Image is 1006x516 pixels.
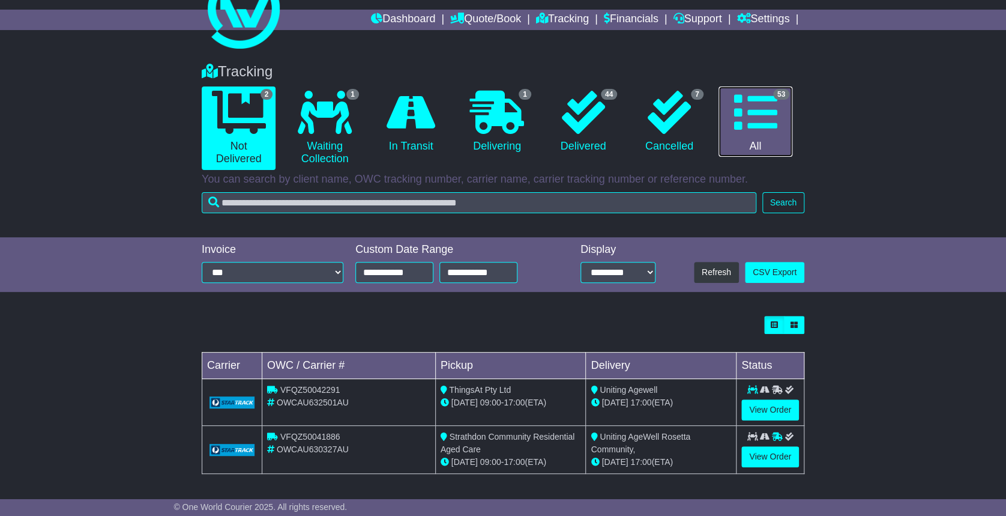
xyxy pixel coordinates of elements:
a: Financials [604,10,658,30]
a: 53 All [718,87,792,157]
a: View Order [741,446,799,467]
a: 44 Delivered [546,87,620,157]
span: OWCAU632501AU [277,398,349,407]
div: Tracking [196,63,810,80]
span: Uniting AgeWell Rosetta Community, [591,432,690,454]
div: - (ETA) [441,456,581,469]
td: Status [736,353,804,379]
span: 09:00 [480,457,501,467]
a: CSV Export [745,262,804,283]
td: Carrier [202,353,262,379]
a: Settings [736,10,789,30]
span: 44 [601,89,617,100]
img: GetCarrierServiceLogo [209,396,255,408]
span: 17:00 [504,457,525,467]
div: (ETA) [591,456,731,469]
span: 1 [346,89,359,100]
span: © One World Courier 2025. All rights reserved. [173,502,347,512]
span: 09:00 [480,398,501,407]
div: Custom Date Range [355,243,548,256]
span: [DATE] [601,398,628,407]
td: OWC / Carrier # [262,353,436,379]
span: 17:00 [504,398,525,407]
p: You can search by client name, OWC tracking number, carrier name, carrier tracking number or refe... [202,173,804,186]
a: Dashboard [371,10,435,30]
span: 17:00 [630,457,651,467]
td: Delivery [586,353,736,379]
span: [DATE] [601,457,628,467]
a: 1 Delivering [460,87,534,157]
a: Support [673,10,722,30]
a: 7 Cancelled [632,87,706,157]
div: - (ETA) [441,396,581,409]
a: In Transit [374,87,448,157]
span: 17:00 [630,398,651,407]
button: Refresh [694,262,739,283]
span: [DATE] [451,457,478,467]
a: 1 Waiting Collection [288,87,361,170]
a: View Order [741,399,799,420]
img: GetCarrierServiceLogo [209,444,255,456]
span: [DATE] [451,398,478,407]
span: VFQZ50042291 [280,385,340,395]
div: (ETA) [591,396,731,409]
span: OWCAU630327AU [277,445,349,454]
td: Pickup [435,353,586,379]
span: 1 [519,89,531,100]
span: VFQZ50041886 [280,432,340,442]
a: Tracking [536,10,589,30]
div: Invoice [202,243,343,256]
button: Search [762,192,804,213]
span: 7 [691,89,703,100]
a: 2 Not Delivered [202,87,276,170]
span: Uniting Agewell [600,385,657,395]
a: Quote/Book [450,10,521,30]
span: Strathdon Community Residential Aged Care [441,432,574,454]
span: 2 [261,89,273,100]
span: 53 [773,89,789,100]
span: ThingsAt Pty Ltd [449,385,511,395]
div: Display [580,243,655,256]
